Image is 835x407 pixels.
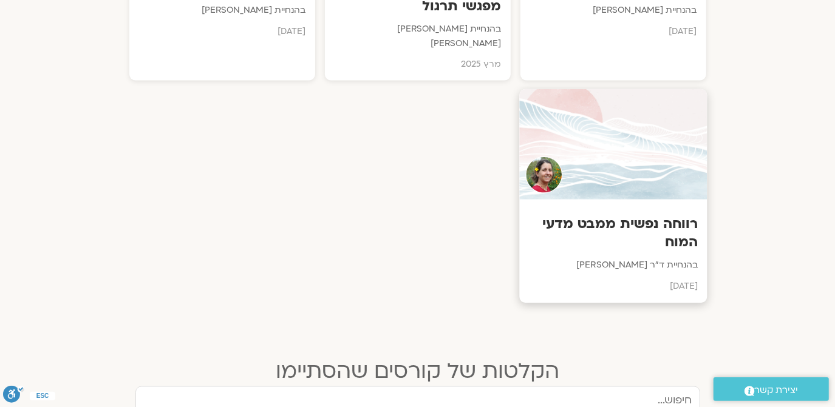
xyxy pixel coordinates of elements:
[530,24,697,39] p: [DATE]
[528,280,698,295] p: [DATE]
[755,382,799,399] span: יצירת קשר
[530,3,697,18] p: בהנחיית [PERSON_NAME]
[334,57,502,72] p: מרץ 2025
[138,24,306,39] p: [DATE]
[334,22,502,52] p: בהנחיית [PERSON_NAME] [PERSON_NAME]
[528,215,698,252] h3: רווחה נפשית ממבט מדעי המוח
[528,258,698,274] p: בהנחיית ד"ר [PERSON_NAME]
[135,360,700,384] h2: הקלטות של קורסים שהסתיימו
[520,90,706,302] a: Teacherרווחה נפשית ממבט מדעי המוחבהנחיית ד"ר [PERSON_NAME][DATE]
[138,3,306,18] p: בהנחיית [PERSON_NAME]
[714,377,829,401] a: יצירת קשר
[525,157,562,194] img: Teacher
